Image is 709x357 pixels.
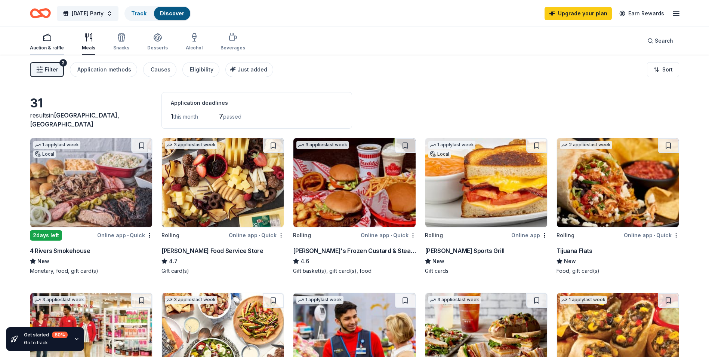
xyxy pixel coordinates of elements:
div: Online app [511,231,548,240]
div: Online app Quick [97,231,152,240]
div: 3 applies last week [33,296,86,304]
button: [DATE] Party [57,6,118,21]
img: Image for Gordon Food Service Store [162,138,284,227]
div: 4 Rivers Smokehouse [30,246,90,255]
div: 2 applies last week [560,141,612,149]
div: Snacks [113,45,129,51]
span: 4.7 [169,257,178,266]
div: Desserts [147,45,168,51]
a: Image for Tijuana Flats2 applieslast weekRollingOnline app•QuickTijuana FlatsNewFood, gift card(s) [557,138,679,275]
span: Search [655,36,673,45]
div: Rolling [161,231,179,240]
div: Online app Quick [229,231,284,240]
a: Track [131,10,147,16]
div: Go to track [24,340,68,346]
button: Auction & raffle [30,30,64,55]
button: Sort [647,62,679,77]
div: Local [428,150,451,158]
a: Image for Duffy's Sports Grill1 applylast weekLocalRollingOnline app[PERSON_NAME] Sports GrillNew... [425,138,548,275]
div: Tijuana Flats [557,246,592,255]
span: Filter [45,65,58,74]
div: 3 applies last week [296,141,349,149]
div: Gift card(s) [161,267,284,275]
a: Discover [160,10,184,16]
span: this month [173,113,198,120]
a: Image for Freddy's Frozen Custard & Steakburgers3 applieslast weekRollingOnline app•Quick[PERSON_... [293,138,416,275]
button: Causes [143,62,176,77]
a: Earn Rewards [615,7,669,20]
div: Causes [151,65,170,74]
div: Gift cards [425,267,548,275]
div: [PERSON_NAME] Food Service Store [161,246,263,255]
button: Application methods [70,62,137,77]
span: • [259,232,260,238]
span: • [391,232,392,238]
button: Search [641,33,679,48]
div: 2 [59,59,67,67]
div: Application methods [77,65,131,74]
a: Home [30,4,51,22]
span: in [30,112,119,128]
button: Desserts [147,30,168,55]
span: [DATE] Party [72,9,104,18]
span: Just added [237,66,267,73]
span: New [37,257,49,266]
div: 3 applies last week [428,296,481,304]
img: Image for Tijuana Flats [557,138,679,227]
span: passed [223,113,241,120]
div: Rolling [425,231,443,240]
div: 31 [30,96,152,111]
button: Eligibility [182,62,219,77]
div: results [30,111,152,129]
div: 60 % [52,332,68,338]
div: 2 days left [30,230,62,241]
button: Alcohol [186,30,203,55]
div: Beverages [221,45,245,51]
button: Meals [82,30,95,55]
span: 1 [171,112,173,120]
a: Image for Gordon Food Service Store3 applieslast weekRollingOnline app•Quick[PERSON_NAME] Food Se... [161,138,284,275]
div: [PERSON_NAME] Sports Grill [425,246,505,255]
span: Sort [662,65,673,74]
span: New [564,257,576,266]
a: Upgrade your plan [545,7,612,20]
button: Beverages [221,30,245,55]
img: Image for 4 Rivers Smokehouse [30,138,152,227]
div: Online app Quick [361,231,416,240]
div: Rolling [293,231,311,240]
button: Just added [225,62,273,77]
div: [PERSON_NAME]'s Frozen Custard & Steakburgers [293,246,416,255]
img: Image for Freddy's Frozen Custard & Steakburgers [293,138,415,227]
div: 3 applies last week [165,296,217,304]
img: Image for Duffy's Sports Grill [425,138,547,227]
div: 1 apply last week [428,141,475,149]
span: New [432,257,444,266]
span: [GEOGRAPHIC_DATA], [GEOGRAPHIC_DATA] [30,112,119,128]
div: 1 apply last week [33,141,80,149]
div: Meals [82,45,95,51]
span: 4.6 [300,257,309,266]
button: Filter2 [30,62,64,77]
button: TrackDiscover [124,6,191,21]
div: 1 apply last week [560,296,607,304]
span: • [127,232,129,238]
a: Image for 4 Rivers Smokehouse1 applylast weekLocal2days leftOnline app•Quick4 Rivers SmokehouseNe... [30,138,152,275]
span: • [654,232,655,238]
div: Auction & raffle [30,45,64,51]
div: Monetary, food, gift card(s) [30,267,152,275]
div: Application deadlines [171,98,343,107]
div: Online app Quick [624,231,679,240]
button: Snacks [113,30,129,55]
div: Food, gift card(s) [557,267,679,275]
div: Alcohol [186,45,203,51]
div: 3 applies last week [165,141,217,149]
div: Get started [24,332,68,338]
div: Gift basket(s), gift card(s), food [293,267,416,275]
span: 7 [219,112,223,120]
div: 1 apply last week [296,296,343,304]
div: Local [33,150,56,158]
div: Rolling [557,231,574,240]
div: Eligibility [190,65,213,74]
